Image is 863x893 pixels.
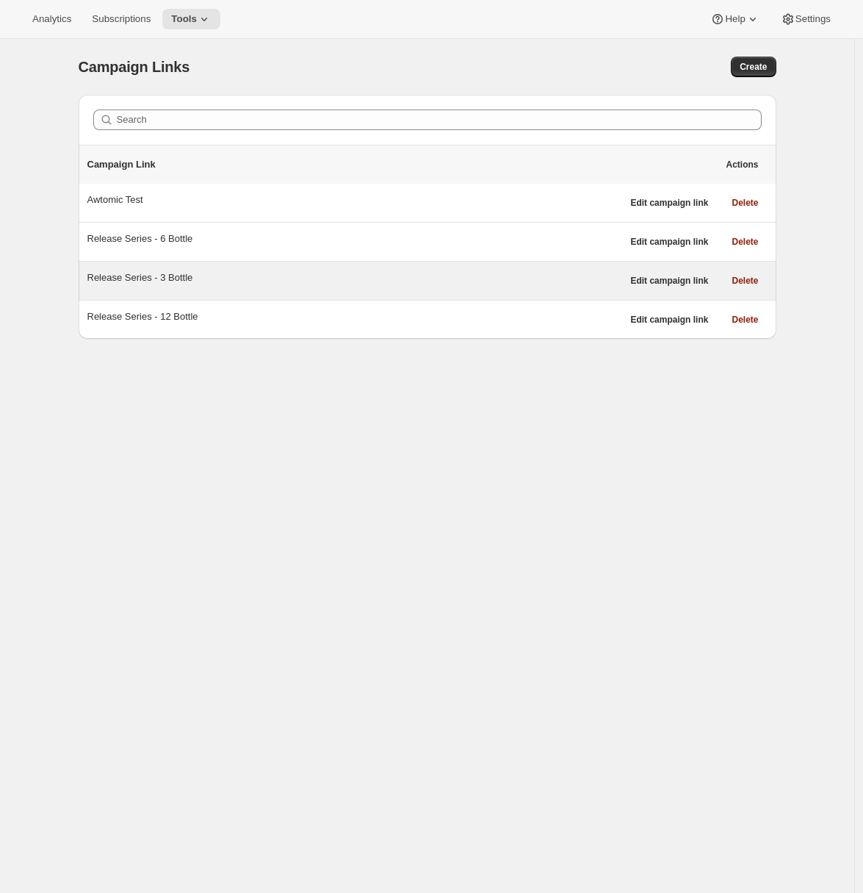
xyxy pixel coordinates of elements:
[732,314,758,326] span: Delete
[621,270,717,291] button: Edit campaign link
[717,154,767,175] button: Actions
[723,232,767,252] button: Delete
[24,9,80,29] button: Analytics
[630,275,708,287] span: Edit campaign link
[630,197,708,209] span: Edit campaign link
[87,193,622,207] div: Awtomic Test
[731,57,776,77] button: Create
[87,232,622,246] div: Release Series - 6 Bottle
[701,9,768,29] button: Help
[732,197,758,209] span: Delete
[795,13,831,25] span: Settings
[83,9,159,29] button: Subscriptions
[87,309,622,324] div: Release Series - 12 Bottle
[621,309,717,330] button: Edit campaign link
[630,314,708,326] span: Edit campaign link
[732,275,758,287] span: Delete
[725,13,745,25] span: Help
[726,159,758,171] span: Actions
[32,13,71,25] span: Analytics
[630,236,708,248] span: Edit campaign link
[79,59,190,75] span: Campaign Links
[621,193,717,213] button: Edit campaign link
[92,13,151,25] span: Subscriptions
[723,309,767,330] button: Delete
[171,13,197,25] span: Tools
[87,270,622,285] div: Release Series - 3 Bottle
[117,110,762,130] input: Search
[772,9,839,29] button: Settings
[162,9,220,29] button: Tools
[723,193,767,213] button: Delete
[621,232,717,252] button: Edit campaign link
[732,236,758,248] span: Delete
[723,270,767,291] button: Delete
[740,61,767,73] span: Create
[87,157,718,172] p: Campaign Link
